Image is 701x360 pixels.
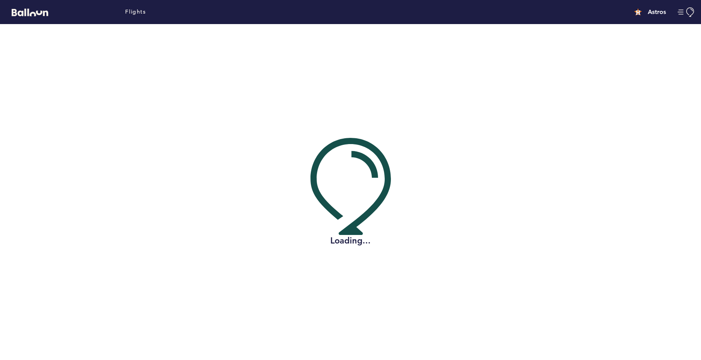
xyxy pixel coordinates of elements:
[6,8,48,16] a: Balloon
[310,235,391,247] h2: Loading...
[12,9,48,16] svg: Balloon
[648,7,666,17] h4: Astros
[678,7,695,17] button: Manage Account
[125,8,146,16] a: Flights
